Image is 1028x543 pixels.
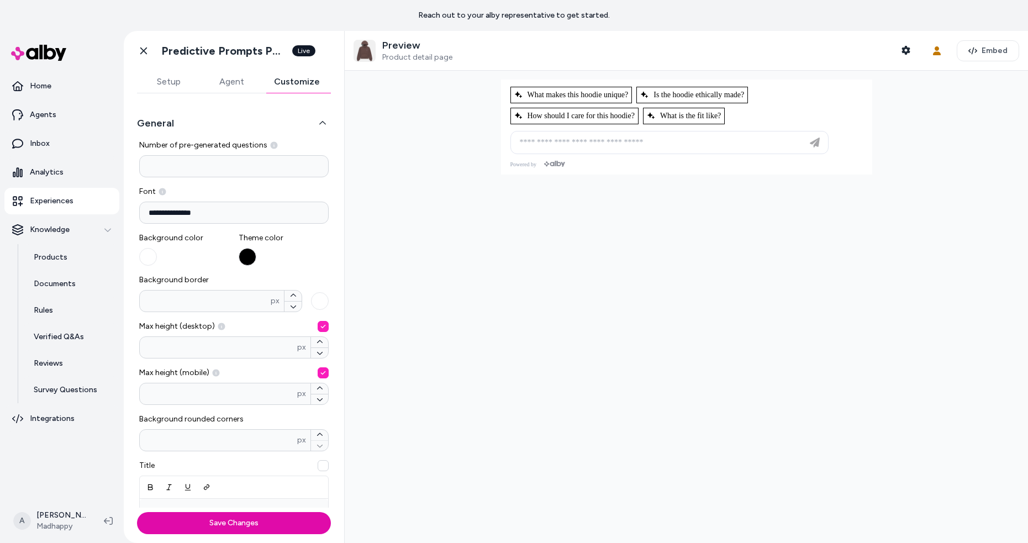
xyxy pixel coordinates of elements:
[311,440,328,451] button: Background rounded cornerspx
[36,521,86,532] span: Madhappy
[34,278,76,289] p: Documents
[178,477,197,497] button: Underline (Ctrl+I)
[140,342,297,353] input: Max height (desktop) px
[137,512,331,534] button: Save Changes
[34,305,53,316] p: Rules
[23,244,119,271] a: Products
[311,292,329,310] button: Background borderpx
[30,224,70,235] p: Knowledge
[30,167,64,178] p: Analytics
[139,275,329,286] span: Background border
[292,45,315,56] div: Live
[141,477,160,497] button: Bold (Ctrl+B)
[34,384,97,396] p: Survey Questions
[30,138,50,149] p: Inbox
[139,414,329,425] span: Background rounded corners
[36,510,86,521] p: [PERSON_NAME]
[197,477,216,497] button: Link
[297,342,306,353] span: px
[30,413,75,424] p: Integrations
[311,347,328,359] button: Max height (desktop) px
[140,296,271,307] input: Background borderpx
[418,10,610,21] p: Reach out to your alby representative to get started.
[239,233,329,244] span: Theme color
[311,337,328,347] button: Max height (desktop) px
[200,71,263,93] button: Agent
[139,460,329,471] span: Title
[4,405,119,432] a: Integrations
[137,71,200,93] button: Setup
[139,233,230,244] span: Background color
[4,217,119,243] button: Knowledge
[139,186,329,197] label: Font
[137,115,331,131] button: General
[4,73,119,99] a: Home
[284,291,302,301] button: Background borderpx
[139,155,329,177] input: Number of pre-generated questions
[4,102,119,128] a: Agents
[11,45,66,61] img: alby Logo
[318,321,329,332] button: Max height (desktop) px
[382,39,452,52] p: Preview
[30,196,73,207] p: Experiences
[284,301,302,312] button: Background borderpx
[140,435,297,446] input: Background rounded cornerspx
[23,377,119,403] a: Survey Questions
[382,52,452,62] span: Product detail page
[161,44,286,58] h1: Predictive Prompts PDP
[23,324,119,350] a: Verified Q&As
[23,271,119,297] a: Documents
[34,331,84,342] p: Verified Q&As
[982,45,1008,56] span: Embed
[297,435,306,446] span: px
[4,188,119,214] a: Experiences
[311,430,328,440] button: Background rounded cornerspx
[23,297,119,324] a: Rules
[30,109,56,120] p: Agents
[311,383,328,394] button: Max height (mobile) px
[957,40,1019,61] button: Embed
[160,477,178,497] button: Italic (Ctrl+U)
[7,503,95,539] button: A[PERSON_NAME]Madhappy
[34,252,67,263] p: Products
[297,388,306,399] span: px
[140,388,297,399] input: Max height (mobile) px
[139,367,329,378] span: Max height (mobile)
[34,358,63,369] p: Reviews
[13,512,31,530] span: A
[311,394,328,405] button: Max height (mobile) px
[318,367,329,378] button: Max height (mobile) px
[139,140,329,151] span: Number of pre-generated questions
[354,40,376,62] img: Fleece Hoodie - mocha / XS
[139,321,329,332] span: Max height (desktop)
[30,81,51,92] p: Home
[4,159,119,186] a: Analytics
[271,296,280,307] span: px
[263,71,331,93] button: Customize
[23,350,119,377] a: Reviews
[4,130,119,157] a: Inbox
